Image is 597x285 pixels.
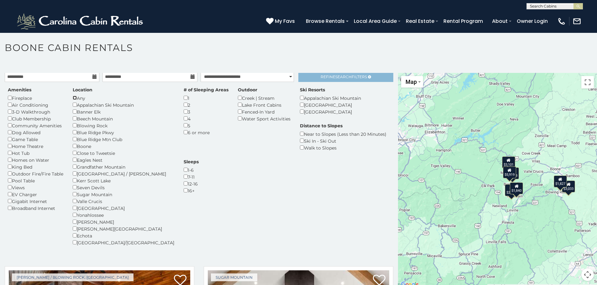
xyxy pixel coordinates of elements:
a: Sugar Mountain [211,273,257,281]
div: $1,840 [510,182,523,194]
div: [GEOGRAPHIC_DATA] [300,108,361,115]
div: Fireplace [8,94,63,101]
div: Ski In - Ski Out [300,137,386,144]
a: Local Area Guide [351,16,400,27]
div: Fenced-In Yard [238,108,291,115]
div: 4 [184,115,228,122]
div: 2 [184,101,228,108]
span: My Favs [275,17,295,25]
a: My Favs [266,17,296,25]
div: 1 [184,94,228,101]
div: Eagles Nest [73,156,174,163]
div: Air Conditioning [8,101,63,108]
div: Appalachian Ski Mountain [73,101,174,108]
div: Near to Slopes (Less than 20 Minutes) [300,130,386,137]
div: Yonahlossee [73,211,174,218]
div: Boone [73,143,174,150]
button: Map camera controls [581,268,594,281]
div: Pool Table [8,177,63,184]
button: Toggle fullscreen view [581,76,594,89]
div: Beech Mountain [73,115,174,122]
div: 7-11 [184,173,199,180]
div: King Bed [8,163,63,170]
div: $1,827 [554,176,567,187]
div: Appalachian Ski Mountain [300,94,361,101]
div: Echota [73,232,174,239]
div: Hot Tub [8,150,63,156]
span: Search [335,74,352,79]
div: $5,919 [503,166,516,178]
div: [GEOGRAPHIC_DATA] [300,101,361,108]
div: Walk to Slopes [300,144,386,151]
div: Sugar Mountain [73,191,174,198]
div: Outdoor Fire/Fire Table [8,170,63,177]
div: Kerr Scott Lake [73,177,174,184]
div: 3-D Walkthrough [8,108,63,115]
div: [PERSON_NAME][GEOGRAPHIC_DATA] [73,225,174,232]
div: 5 [184,122,228,129]
a: Owner Login [514,16,551,27]
span: Refine Filters [321,74,367,79]
label: # of Sleeping Areas [184,87,228,93]
div: 6 or more [184,129,228,136]
img: phone-regular-white.png [557,17,566,26]
div: Dog Allowed [8,129,63,136]
img: mail-regular-white.png [573,17,581,26]
div: Grandfather Mountain [73,163,174,170]
label: Outdoor [238,87,257,93]
div: Close to Tweetsie [73,150,174,156]
div: Community Amenities [8,122,63,129]
div: Views [8,184,63,191]
div: $2,523 [505,184,518,196]
div: Any [73,94,174,101]
div: Banner Elk [73,108,174,115]
div: 3 [184,108,228,115]
div: $3,101 [502,156,515,168]
a: [PERSON_NAME] / Blowing Rock, [GEOGRAPHIC_DATA] [12,273,134,281]
div: Blowing Rock [73,122,174,129]
div: Broadband Internet [8,205,63,211]
div: Water Sport Activities [238,115,291,122]
a: About [489,16,511,27]
label: Sleeps [184,159,199,165]
div: $3,033 [562,181,575,192]
div: 16+ [184,187,199,194]
div: EV Charger [8,191,63,198]
div: [GEOGRAPHIC_DATA]/[GEOGRAPHIC_DATA] [73,239,174,246]
button: Change map style [401,76,423,88]
div: $2,683 [506,167,519,179]
label: Location [73,87,92,93]
div: 1-6 [184,166,199,173]
div: Club Membership [8,115,63,122]
a: Browse Rentals [303,16,348,27]
div: Gigabit Internet [8,198,63,205]
div: [PERSON_NAME] [73,218,174,225]
div: Homes on Water [8,156,63,163]
a: Real Estate [403,16,437,27]
div: [GEOGRAPHIC_DATA] [73,205,174,211]
div: Blue Ridge Pkwy [73,129,174,136]
div: Valle Crucis [73,198,174,205]
div: Home Theatre [8,143,63,150]
label: Ski Resorts [300,87,325,93]
span: Map [406,79,417,85]
img: White-1-2.png [16,12,146,31]
div: Game Table [8,136,63,143]
div: Seven Devils [73,184,174,191]
div: Lake Front Cabins [238,101,291,108]
a: Rental Program [440,16,486,27]
div: Creek | Stream [238,94,291,101]
label: Amenities [8,87,31,93]
label: Distance to Slopes [300,123,343,129]
div: [GEOGRAPHIC_DATA] / [PERSON_NAME] [73,170,174,177]
div: 12-16 [184,180,199,187]
div: Blue Ridge Mtn Club [73,136,174,143]
a: RefineSearchFilters [298,71,393,82]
